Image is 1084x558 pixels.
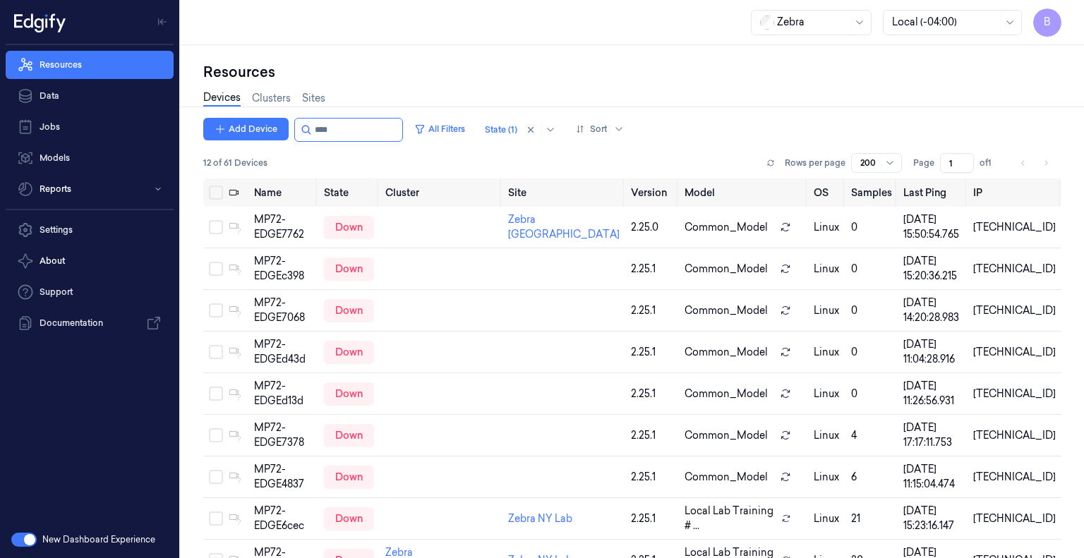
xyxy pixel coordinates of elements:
button: Select row [209,511,223,526]
p: Rows per page [785,157,845,169]
div: 2.25.1 [631,387,673,401]
div: MP72-EDGEd43d [254,337,313,367]
div: 2.25.1 [631,428,673,443]
div: down [324,424,374,447]
div: down [324,382,374,405]
span: Common_Model [685,470,768,485]
p: linux [814,262,840,277]
div: [DATE] 15:23:16.147 [903,504,962,533]
div: MP72-EDGEd13d [254,379,313,408]
div: [TECHNICAL_ID] [973,470,1056,485]
div: [TECHNICAL_ID] [973,428,1056,443]
a: Sites [302,91,325,106]
a: Resources [6,51,174,79]
div: [DATE] 11:15:04.474 [903,462,962,492]
span: Common_Model [685,428,768,443]
div: down [324,299,374,322]
div: 0 [851,345,892,360]
a: Documentation [6,309,174,337]
div: 0 [851,303,892,318]
p: linux [814,303,840,318]
button: Select all [209,186,223,200]
div: 2.25.1 [631,303,673,318]
a: Settings [6,216,174,244]
th: OS [808,178,845,207]
button: Add Device [203,118,289,140]
div: 2.25.1 [631,511,673,526]
div: 2.25.1 [631,345,673,360]
div: MP72-EDGEc398 [254,254,313,284]
button: Select row [209,262,223,276]
button: Select row [209,428,223,442]
div: MP72-EDGE6cec [254,504,313,533]
div: [DATE] 17:17:11.753 [903,420,962,450]
th: Name [248,178,318,207]
a: Zebra [GEOGRAPHIC_DATA] [508,213,620,241]
span: of 1 [980,157,1002,169]
span: Common_Model [685,262,768,277]
div: [TECHNICAL_ID] [973,511,1056,526]
p: linux [814,470,840,485]
button: Toggle Navigation [151,11,174,33]
p: linux [814,511,840,526]
span: Common_Model [685,303,768,318]
nav: pagination [1013,153,1056,173]
div: [TECHNICAL_ID] [973,220,1056,235]
div: down [324,341,374,363]
button: Select row [209,303,223,317]
div: [DATE] 14:20:28.983 [903,296,962,325]
button: Select row [209,387,223,401]
th: State [318,178,380,207]
span: Local Lab Training # ... [685,504,776,533]
div: MP72-EDGE7378 [254,420,313,450]
a: Clusters [252,91,291,106]
div: down [324,507,374,530]
a: Devices [203,90,241,107]
button: Reports [6,175,174,203]
div: [DATE] 15:50:54.765 [903,212,962,242]
button: All Filters [409,118,471,140]
span: 12 of 61 Devices [203,157,267,169]
div: 2.25.1 [631,262,673,277]
div: MP72-EDGE4837 [254,462,313,492]
th: Samples [845,178,898,207]
th: Model [679,178,808,207]
div: down [324,466,374,488]
button: Select row [209,220,223,234]
div: 21 [851,511,892,526]
a: Jobs [6,113,174,141]
div: [DATE] 15:20:36.215 [903,254,962,284]
th: IP [968,178,1061,207]
div: Resources [203,62,1061,82]
div: [TECHNICAL_ID] [973,262,1056,277]
span: Common_Model [685,220,768,235]
div: 2.25.1 [631,470,673,485]
div: [TECHNICAL_ID] [973,303,1056,318]
div: MP72-EDGE7068 [254,296,313,325]
th: Last Ping [898,178,968,207]
button: Select row [209,345,223,359]
p: linux [814,387,840,401]
div: 4 [851,428,892,443]
p: linux [814,428,840,443]
th: Site [502,178,625,207]
div: 0 [851,262,892,277]
div: MP72-EDGE7762 [254,212,313,242]
th: Cluster [380,178,502,207]
div: [DATE] 11:26:56.931 [903,379,962,408]
div: 0 [851,220,892,235]
div: [TECHNICAL_ID] [973,345,1056,360]
span: Page [913,157,934,169]
div: 2.25.0 [631,220,673,235]
button: B [1033,8,1061,37]
div: 0 [851,387,892,401]
a: Models [6,144,174,172]
p: linux [814,220,840,235]
div: [DATE] 11:04:28.916 [903,337,962,367]
span: Common_Model [685,387,768,401]
div: [TECHNICAL_ID] [973,387,1056,401]
div: down [324,216,374,238]
a: Support [6,278,174,306]
button: About [6,247,174,275]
